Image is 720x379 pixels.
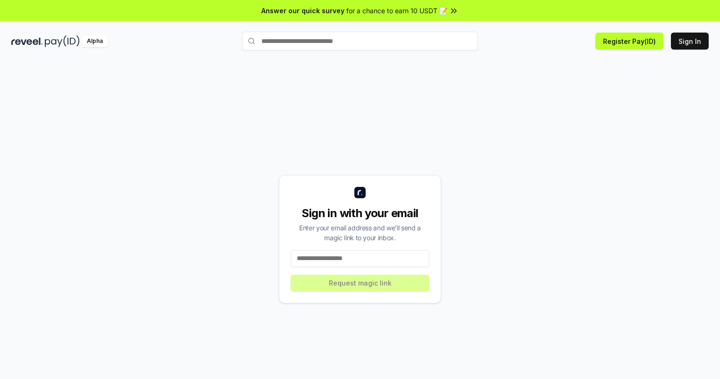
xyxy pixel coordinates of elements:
button: Register Pay(ID) [595,33,663,50]
span: for a chance to earn 10 USDT 📝 [346,6,447,16]
button: Sign In [671,33,709,50]
img: logo_small [354,187,366,198]
div: Alpha [82,35,108,47]
span: Answer our quick survey [261,6,344,16]
div: Enter your email address and we’ll send a magic link to your inbox. [291,223,429,243]
img: pay_id [45,35,80,47]
img: reveel_dark [11,35,43,47]
div: Sign in with your email [291,206,429,221]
